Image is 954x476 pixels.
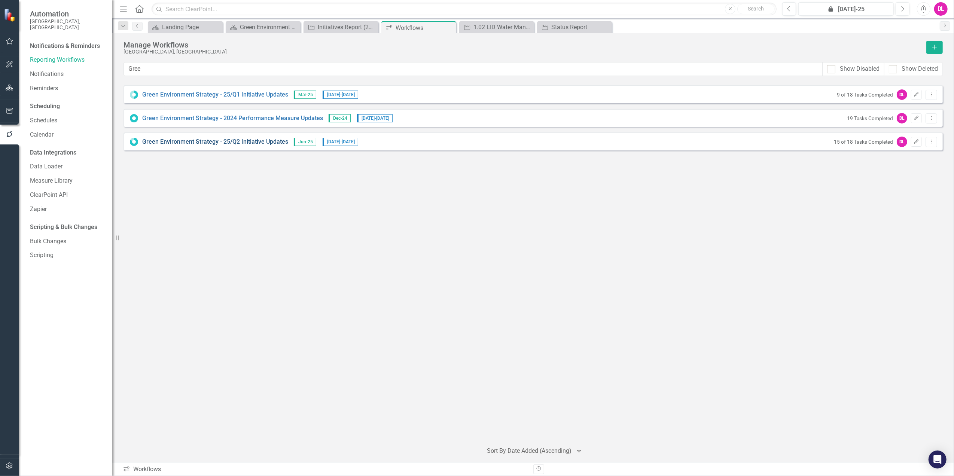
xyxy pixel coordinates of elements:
a: Green Environment Strategy - 25/Q2 Initiative Updates [142,138,288,146]
a: Bulk Changes [30,237,105,246]
div: Manage Workflows [124,41,923,49]
a: Landing Page [150,22,221,32]
div: Initiatives Report (2025) [318,22,377,32]
span: Mar-25 [294,91,316,99]
div: [DATE]-25 [801,5,891,14]
div: [GEOGRAPHIC_DATA], [GEOGRAPHIC_DATA] [124,49,923,55]
input: Filter Workflows... [124,62,823,76]
a: Initiatives Report (2025) [305,22,377,32]
a: Green Environment Strategy - 25/Q1 Initiative Updates [142,91,288,99]
span: [DATE] - [DATE] [357,114,393,122]
small: 19 Tasks Completed [847,115,893,121]
div: 1.02 LID Water Management Improvement [473,22,532,32]
div: Workflows [123,465,528,474]
span: [DATE] - [DATE] [323,91,358,99]
div: Landing Page [162,22,221,32]
span: [DATE] - [DATE] [323,138,358,146]
a: 1.02 LID Water Management Improvement [461,22,532,32]
a: Calendar [30,131,105,139]
div: DL [897,113,907,123]
a: ClearPoint API [30,191,105,199]
div: Show Deleted [902,65,938,73]
a: Green Environment Landing Page [228,22,299,32]
div: Show Disabled [840,65,880,73]
button: DL [934,2,948,16]
a: Notifications [30,70,105,79]
img: ClearPoint Strategy [4,9,17,22]
a: Data Loader [30,162,105,171]
a: Reminders [30,84,105,93]
div: Scripting & Bulk Changes [30,223,97,232]
div: Data Integrations [30,149,76,157]
div: DL [897,137,907,147]
input: Search ClearPoint... [152,3,777,16]
a: Reporting Workflows [30,56,105,64]
a: Scripting [30,251,105,260]
a: Status Report [539,22,610,32]
div: Open Intercom Messenger [929,451,947,469]
button: [DATE]-25 [798,2,894,16]
a: Green Environment Strategy - 2024 Performance Measure Updates [142,114,323,123]
span: Dec-24 [329,114,351,122]
div: Green Environment Landing Page [240,22,299,32]
small: 9 of 18 Tasks Completed [837,92,893,98]
div: Notifications & Reminders [30,42,100,51]
a: Zapier [30,205,105,214]
button: Search [737,4,775,14]
a: Measure Library [30,177,105,185]
span: Automation [30,9,105,18]
small: [GEOGRAPHIC_DATA], [GEOGRAPHIC_DATA] [30,18,105,31]
span: Jun-25 [294,138,316,146]
span: Search [748,6,764,12]
div: Workflows [396,23,454,33]
div: Status Report [551,22,610,32]
div: DL [897,89,907,100]
a: Schedules [30,116,105,125]
small: 15 of 18 Tasks Completed [834,139,893,145]
div: Scheduling [30,102,60,111]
